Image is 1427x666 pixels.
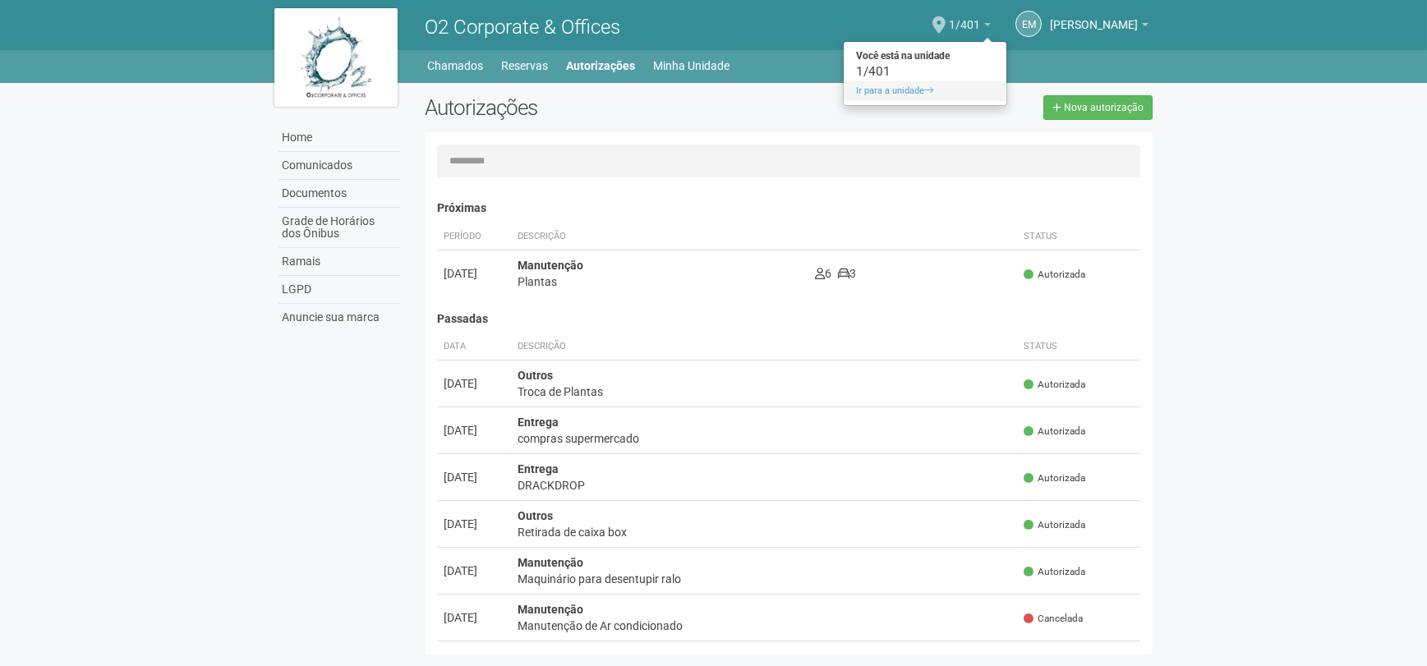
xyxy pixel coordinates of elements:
[425,95,776,120] h2: Autorizações
[1024,268,1085,282] span: Autorizada
[502,54,549,77] a: Reservas
[518,430,1011,447] div: compras supermercado
[278,180,400,208] a: Documentos
[1024,518,1085,532] span: Autorizada
[1024,612,1083,626] span: Cancelada
[518,273,802,290] div: Plantas
[437,202,1141,214] h4: Próximas
[274,8,398,107] img: logo.jpg
[278,304,400,331] a: Anuncie sua marca
[278,276,400,304] a: LGPD
[444,375,504,392] div: [DATE]
[444,469,504,485] div: [DATE]
[444,563,504,579] div: [DATE]
[518,416,559,429] strong: Entrega
[518,477,1011,494] div: DRACKDROP
[1015,11,1042,37] a: EM
[518,462,559,475] strong: Entrega
[518,603,583,616] strong: Manutenção
[444,265,504,282] div: [DATE]
[511,333,1018,361] th: Descrição
[518,618,1011,634] div: Manutenção de Ar condicionado
[518,259,583,272] strong: Manutenção
[278,152,400,180] a: Comunicados
[518,524,1011,540] div: Retirada de caixa box
[444,516,504,532] div: [DATE]
[1043,95,1153,120] a: Nova autorização
[444,609,504,626] div: [DATE]
[444,422,504,439] div: [DATE]
[1050,2,1138,31] span: Eloisa Mazoni Guntzel
[437,333,511,361] th: Data
[1017,333,1140,361] th: Status
[518,509,553,522] strong: Outros
[949,21,991,34] a: 1/401
[1024,565,1085,579] span: Autorizada
[428,54,484,77] a: Chamados
[518,369,553,382] strong: Outros
[949,2,980,31] span: 1/401
[1050,21,1149,34] a: [PERSON_NAME]
[844,81,1006,101] a: Ir para a unidade
[437,313,1141,325] h4: Passadas
[1024,378,1085,392] span: Autorizada
[437,223,511,250] th: Período
[844,66,1006,77] div: 1/401
[838,267,856,280] span: 3
[425,16,620,39] span: O2 Corporate & Offices
[1024,425,1085,439] span: Autorizada
[511,223,808,250] th: Descrição
[1017,223,1140,250] th: Status
[518,556,583,569] strong: Manutenção
[815,267,831,280] span: 6
[844,46,1006,66] strong: Você está na unidade
[654,54,730,77] a: Minha Unidade
[278,248,400,276] a: Ramais
[567,54,636,77] a: Autorizações
[278,124,400,152] a: Home
[1024,471,1085,485] span: Autorizada
[278,208,400,248] a: Grade de Horários dos Ônibus
[1064,102,1144,113] span: Nova autorização
[518,571,1011,587] div: Maquinário para desentupir ralo
[518,384,1011,400] div: Troca de Plantas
